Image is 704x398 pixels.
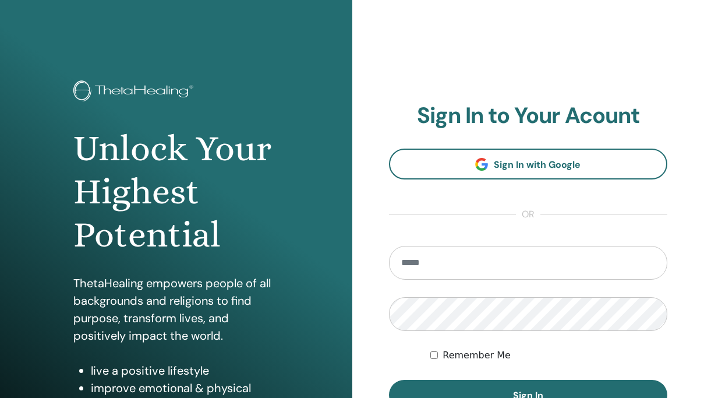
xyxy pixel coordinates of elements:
[494,159,581,171] span: Sign In with Google
[91,362,279,379] li: live a positive lifestyle
[73,127,279,257] h1: Unlock Your Highest Potential
[389,103,668,129] h2: Sign In to Your Acount
[389,149,668,179] a: Sign In with Google
[430,348,667,362] div: Keep me authenticated indefinitely or until I manually logout
[443,348,511,362] label: Remember Me
[73,274,279,344] p: ThetaHealing empowers people of all backgrounds and religions to find purpose, transform lives, a...
[516,207,540,221] span: or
